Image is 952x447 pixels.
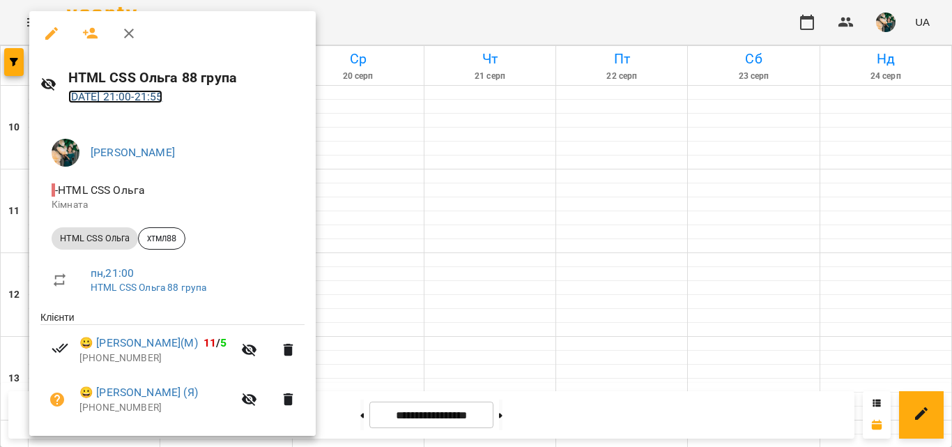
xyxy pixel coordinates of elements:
[91,146,175,159] a: [PERSON_NAME]
[68,67,305,89] h6: HTML CSS Ольга 88 група
[79,401,233,415] p: [PHONE_NUMBER]
[91,282,206,293] a: HTML CSS Ольга 88 група
[79,351,233,365] p: [PHONE_NUMBER]
[138,227,185,250] div: хтмл88
[40,383,74,416] button: Візит ще не сплачено. Додати оплату?
[91,266,134,280] a: пн , 21:00
[68,90,163,103] a: [DATE] 21:00-21:55
[139,232,185,245] span: хтмл88
[204,336,216,349] span: 11
[52,340,68,356] svg: Візит сплачено
[204,336,227,349] b: /
[220,336,227,349] span: 5
[79,384,198,401] a: 😀 [PERSON_NAME] (Я)
[52,183,148,197] span: - HTML CSS Ольга
[52,232,138,245] span: HTML CSS Ольга
[52,198,293,212] p: Кімната
[79,335,198,351] a: 😀 [PERSON_NAME](М)
[52,139,79,167] img: f2c70d977d5f3d854725443aa1abbf76.jpg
